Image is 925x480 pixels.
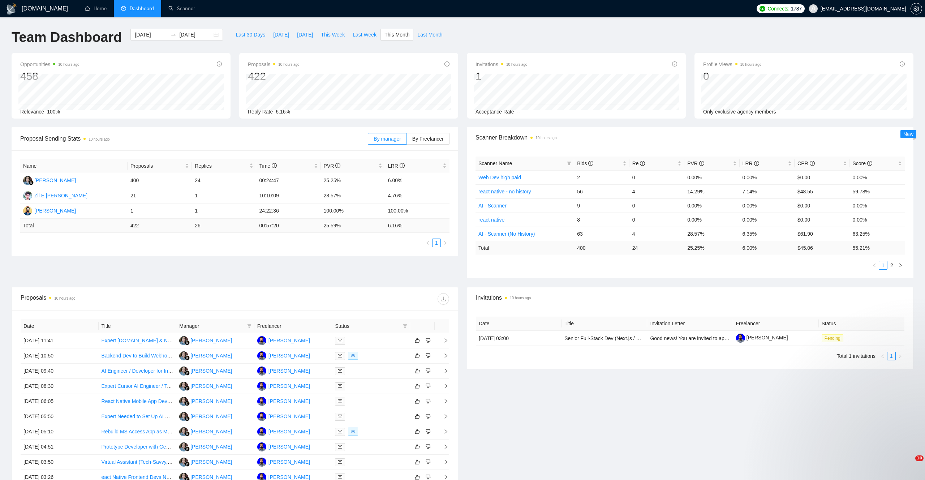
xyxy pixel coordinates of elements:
img: gigradar-bm.png [185,416,190,421]
li: Next Page [896,261,905,270]
span: dislike [426,353,431,359]
span: 1787 [791,5,802,13]
span: 6.16% [276,109,290,115]
button: This Month [380,29,413,40]
div: 0 [703,69,761,83]
div: [PERSON_NAME] [190,382,232,390]
span: Replies [195,162,248,170]
span: Last Month [417,31,442,39]
td: 25.59 % [321,219,385,233]
td: 00:24:47 [256,173,320,188]
td: 1 [128,203,192,219]
td: 0.00% [850,213,905,227]
img: upwork-logo.png [760,6,765,12]
td: 24:22:36 [256,203,320,219]
td: 4 [629,184,684,198]
a: Expert [DOMAIN_NAME] & No-Code Developer to build a MVP for a marketplace in Pet services [102,338,318,343]
div: 422 [248,69,300,83]
span: info-circle [444,61,449,67]
span: right [443,241,447,245]
span: left [426,241,430,245]
button: dislike [424,336,433,345]
span: Time [259,163,276,169]
a: Expert Needed to Set Up AI Outbound Appointment Setting System for Local Businesses [102,413,300,419]
td: 4.76% [385,188,449,203]
span: CPR [797,160,814,166]
a: HA[PERSON_NAME] [257,474,310,480]
span: like [415,429,420,434]
img: HA [257,458,266,467]
span: Last Week [353,31,377,39]
a: Rebuild MS Access App as Modern Web App (Responsive + PWA, Phase 1 with Figma) [102,429,298,434]
span: mail [338,475,342,479]
td: 9 [574,198,629,213]
span: dislike [426,429,431,434]
span: [DATE] [297,31,313,39]
a: SL[PERSON_NAME] [179,398,232,404]
span: info-circle [272,163,277,168]
img: SL [179,367,188,376]
a: SL[PERSON_NAME] [179,474,232,480]
button: like [413,397,422,406]
time: 10 hours ago [535,136,556,140]
img: SL [179,442,188,451]
span: download [438,296,449,302]
span: dislike [426,368,431,374]
time: 10 hours ago [58,63,79,67]
span: left [872,263,877,267]
span: Bids [577,160,593,166]
span: filter [567,161,571,166]
span: like [415,413,420,419]
div: [PERSON_NAME] [268,367,310,375]
a: SL[PERSON_NAME] [179,413,232,419]
div: [PERSON_NAME] [268,382,310,390]
div: [PERSON_NAME] [268,428,310,436]
a: eact Native Frontend Devs Needed for Construction Field App (Partner with Backend Team) [102,474,307,480]
button: dislike [424,382,433,390]
li: 2 [887,261,896,270]
span: Opportunities [20,60,79,69]
button: dislike [424,351,433,360]
span: mail [338,429,342,434]
div: [PERSON_NAME] [268,412,310,420]
span: dislike [426,459,431,465]
button: like [413,442,422,451]
a: AI - Scanner (No History) [478,231,535,237]
img: ZE [23,191,32,200]
button: like [413,382,422,390]
span: Reply Rate [248,109,273,115]
a: Expert Cursor AI Engineer / Technical Lead to Oversee SaaS Build [102,383,251,389]
span: mail [338,353,342,358]
a: SL[PERSON_NAME] [179,459,232,464]
span: mail [338,384,342,388]
li: 1 [432,239,441,247]
img: c1gOIuaxbdEgvTUI4v_TLGoNHpZPmsgbkAgQ8e6chJyGIUvczD1eCJdQeFlWXwGJU6 [736,334,745,343]
span: 100% [47,109,60,115]
button: Last 30 Days [232,29,269,40]
img: HA [257,382,266,391]
img: SL [179,382,188,391]
a: HA[PERSON_NAME] [257,443,310,449]
img: gigradar-bm.png [185,462,190,467]
th: Replies [192,159,256,173]
span: dislike [426,338,431,343]
span: swap-right [171,32,176,38]
div: [PERSON_NAME] [268,352,310,360]
span: Re [632,160,645,166]
button: [DATE] [269,29,293,40]
span: Profile Views [703,60,761,69]
a: SL[PERSON_NAME] [179,337,232,343]
span: dislike [426,383,431,389]
a: HA[PERSON_NAME] [257,459,310,464]
a: SL[PERSON_NAME] [179,428,232,434]
td: 100.00% [385,203,449,219]
span: -- [517,109,520,115]
a: 1 [879,261,887,269]
span: 10 [915,455,924,461]
div: [PERSON_NAME] [190,397,232,405]
span: [DATE] [273,31,289,39]
span: Proposal Sending Stats [20,134,368,143]
img: SL [179,351,188,360]
span: PVR [324,163,341,169]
